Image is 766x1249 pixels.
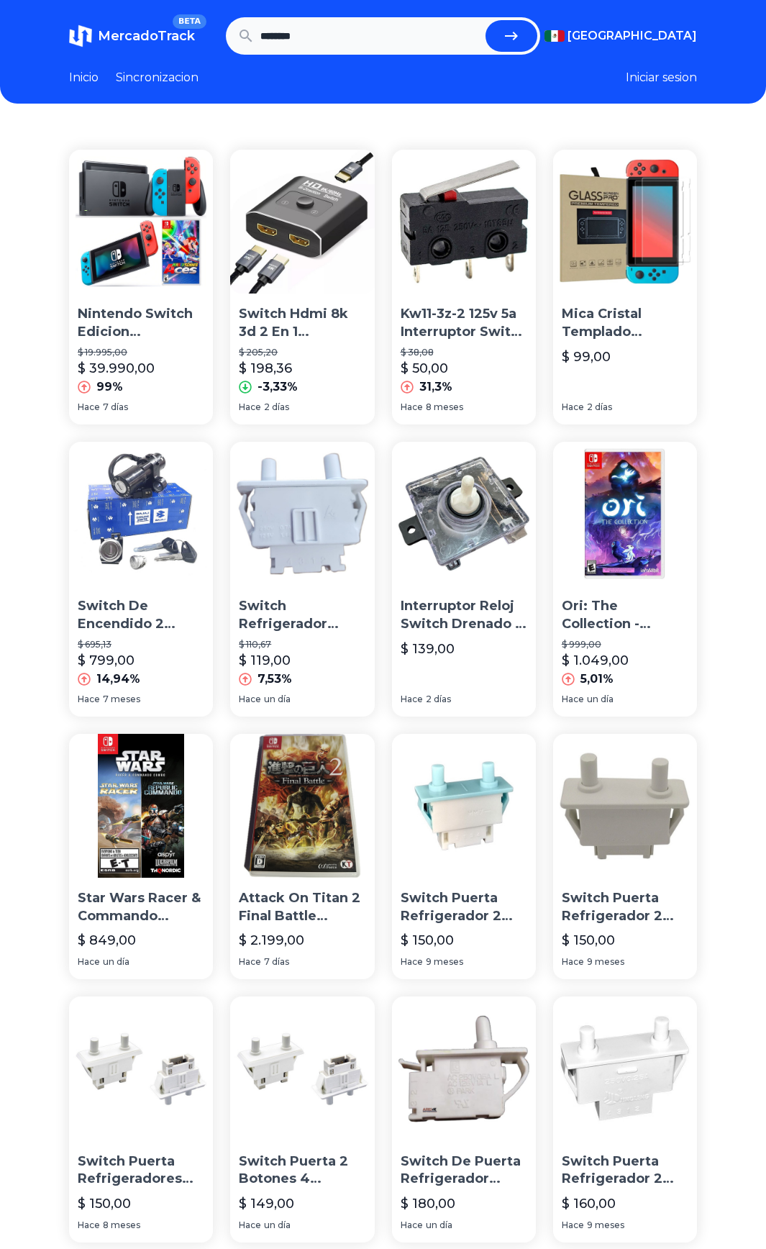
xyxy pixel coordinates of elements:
img: Switch Hdmi 8k 3d 2 En 1 Bidireccional Conmutador [230,150,374,294]
p: Switch Puerta Refrigerador 2 Botones Recto 3 Terminales [562,1153,688,1189]
p: Star Wars Racer & Commando Nintendo Switch 2 Juegos En 1 [78,889,204,925]
img: Switch Puerta 2 Botones 4 Terminales Refrigeradores Chinos [230,996,374,1140]
span: Hace [562,401,584,413]
img: Kw11-3z-2 125v 5a Interruptor Switch Final De Carrera [392,150,536,294]
img: Switch Puerta Refrigerador 2 Botones Esquineado 4 Terminale [392,734,536,878]
p: 31,3% [419,378,452,396]
span: Hace [401,694,423,705]
p: Ori: The Collection - Nintendo Switch 2 Juegos En 1 Fisico [562,597,688,633]
a: Nintendo Switch Edicion Mario Tennis Aces + Juego 1 Y 2Nintendo Switch Edicion [PERSON_NAME] Tenn... [69,150,213,424]
a: Switch Puerta 2 Botones 4 Terminales Refrigeradores ChinosSwitch Puerta 2 Botones 4 Terminales Re... [230,996,374,1243]
span: 9 meses [587,1220,624,1231]
p: $ 205,20 [239,347,365,358]
p: $ 180,00 [401,1194,455,1214]
span: Hace [78,401,100,413]
a: Sincronizacion [116,69,199,86]
p: $ 799,00 [78,650,134,671]
span: 8 meses [426,401,463,413]
a: Ori: The Collection - Nintendo Switch 2 Juegos En 1 FisicoOri: The Collection - Nintendo Switch 2... [553,442,697,717]
img: Star Wars Racer & Commando Nintendo Switch 2 Juegos En 1 [69,734,213,878]
span: Hace [562,956,584,968]
span: un día [426,1220,452,1231]
a: Switch Hdmi 8k 3d 2 En 1 Bidireccional ConmutadorSwitch Hdmi 8k 3d 2 En 1 Bidireccional Conmutado... [230,150,374,424]
span: 9 meses [426,956,463,968]
p: $ 150,00 [401,930,454,950]
a: Interruptor Reloj Switch Drenado 3 Pasos De Lavadora 2 TinasInterruptor Reloj Switch Drenado 3 Pa... [392,442,536,717]
p: $ 38,08 [401,347,527,358]
span: 9 meses [587,956,624,968]
a: Switch De Puerta Refrigerador Daewoo 2 Terminales Original Switch De Puerta Refrigerador Daewoo 2... [392,996,536,1243]
span: Hace [401,1220,423,1231]
span: Hace [78,694,100,705]
p: 5,01% [580,671,614,688]
span: [GEOGRAPHIC_DATA] [567,27,697,45]
p: Mica Cristal Templado Nintendo Switch Normal, 2 Unidades [562,305,688,341]
span: 8 meses [103,1220,140,1231]
p: Attack On Titan 2 Final Battle Nintendo Switch [239,889,365,925]
img: Switch De Puerta Refrigerador Daewoo 2 Terminales Original [392,996,536,1140]
p: Interruptor Reloj Switch Drenado 3 Pasos De Lavadora 2 Tinas [401,597,527,633]
p: $ 99,00 [562,347,611,367]
a: Inicio [69,69,99,86]
p: $ 198,36 [239,358,292,378]
p: Switch De Puerta Refrigerador Daewoo 2 Terminales Original [401,1153,527,1189]
a: Switch Puerta Refrigerador 2 Botones Recto 3 TerminalesSwitch Puerta Refrigerador 2 Botones Recto... [553,996,697,1243]
p: $ 19.995,00 [78,347,204,358]
img: Attack On Titan 2 Final Battle Nintendo Switch [230,734,374,878]
span: 2 días [426,694,451,705]
span: Hace [78,956,100,968]
button: [GEOGRAPHIC_DATA] [544,27,697,45]
p: $ 50,00 [401,358,448,378]
span: un día [103,956,129,968]
p: $ 150,00 [78,1194,131,1214]
p: $ 150,00 [562,930,615,950]
span: un día [587,694,614,705]
img: Mica Cristal Templado Nintendo Switch Normal, 2 Unidades [553,150,697,294]
p: $ 110,67 [239,639,365,650]
span: Hace [239,401,261,413]
span: Hace [78,1220,100,1231]
span: 2 días [264,401,289,413]
span: 2 días [587,401,612,413]
img: Ori: The Collection - Nintendo Switch 2 Juegos En 1 Fisico [553,442,697,586]
span: un día [264,694,291,705]
p: $ 2.199,00 [239,930,304,950]
p: -3,33% [257,378,298,396]
img: MercadoTrack [69,24,92,47]
span: Hace [401,956,423,968]
a: Attack On Titan 2 Final Battle Nintendo SwitchAttack On Titan 2 Final Battle Nintendo Switch$ 2.1... [230,734,374,980]
img: Switch Puerta Refrigeradores Chinos 2 Botones 4 Terminales [69,996,213,1140]
p: $ 695,13 [78,639,204,650]
img: Interruptor Reloj Switch Drenado 3 Pasos De Lavadora 2 Tinas [392,442,536,586]
span: Hace [401,401,423,413]
p: $ 849,00 [78,930,136,950]
p: $ 119,00 [239,650,291,671]
p: Switch Puerta 2 Botones 4 Terminales Refrigeradores Chinos [239,1153,365,1189]
a: Star Wars Racer & Commando Nintendo Switch 2 Juegos En 1Star Wars Racer & Commando Nintendo Switc... [69,734,213,980]
p: $ 139,00 [401,639,455,659]
span: Hace [239,1220,261,1231]
a: Switch De Encendido 2 Llaves Pulsar Ns 160 Y 150Switch De Encendido 2 Llaves Pulsar Ns 160 Y 150$... [69,442,213,717]
p: Switch Puerta Refrigerador 2 Botones Esquineado 4 Terminale [401,889,527,925]
p: $ 39.990,00 [78,358,155,378]
p: $ 1.049,00 [562,650,629,671]
a: Switch Puerta Refrigeradores Chinos 2 Botones 4 TerminalesSwitch Puerta Refrigeradores Chinos 2 B... [69,996,213,1243]
span: 7 días [103,401,128,413]
img: Mexico [544,30,565,42]
a: Kw11-3z-2 125v 5a Interruptor Switch Final De CarreraKw11-3z-2 125v 5a Interruptor Switch Final [... [392,150,536,424]
img: Switch Puerta Refrigerador 2 Botones Esquineado Terminales [553,734,697,878]
span: BETA [173,14,206,29]
p: $ 160,00 [562,1194,616,1214]
p: 7,53% [257,671,292,688]
p: Switch De Encendido 2 Llaves Pulsar Ns 160 Y 150 [78,597,204,633]
p: Switch Hdmi 8k 3d 2 En 1 Bidireccional Conmutador [239,305,365,341]
a: Switch Puerta Refrigerador 2 Botones Esquineado TerminalesSwitch Puerta Refrigerador 2 Botones Es... [553,734,697,980]
p: $ 149,00 [239,1194,294,1214]
span: 7 meses [103,694,140,705]
button: Iniciar sesion [626,69,697,86]
p: $ 999,00 [562,639,688,650]
a: Switch Puerta Refrigerador 2 Botones Esquineado 4 TerminaleSwitch Puerta Refrigerador 2 Botones E... [392,734,536,980]
img: Switch Refrigerador Samsung Daewoo LG 2 Botones 4 Terminales [230,442,374,586]
span: Hace [562,694,584,705]
a: Mica Cristal Templado Nintendo Switch Normal, 2 UnidadesMica Cristal Templado Nintendo Switch Nor... [553,150,697,424]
